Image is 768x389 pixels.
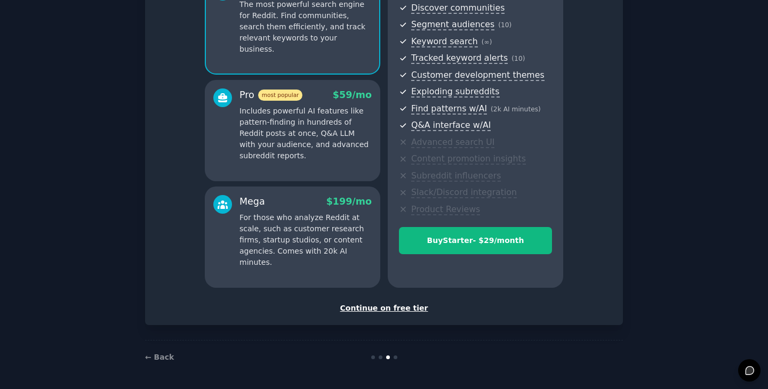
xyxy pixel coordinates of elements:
[411,103,487,115] span: Find patterns w/AI
[411,153,526,165] span: Content promotion insights
[411,204,480,215] span: Product Reviews
[411,70,545,81] span: Customer development themes
[411,171,501,182] span: Subreddit influencers
[411,53,508,64] span: Tracked keyword alerts
[239,106,372,161] p: Includes powerful AI features like pattern-finding in hundreds of Reddit posts at once, Q&A LLM w...
[491,106,541,113] span: ( 2k AI minutes )
[156,303,612,314] div: Continue on free tier
[411,36,478,47] span: Keyword search
[399,227,552,254] button: BuyStarter- $29/month
[239,212,372,268] p: For those who analyze Reddit at scale, such as customer research firms, startup studios, or conte...
[411,120,491,131] span: Q&A interface w/AI
[239,88,302,102] div: Pro
[411,19,494,30] span: Segment audiences
[411,86,499,98] span: Exploding subreddits
[411,137,494,148] span: Advanced search UI
[145,353,174,361] a: ← Back
[326,196,372,207] span: $ 199 /mo
[411,3,505,14] span: Discover communities
[511,55,525,62] span: ( 10 )
[333,90,372,100] span: $ 59 /mo
[482,38,492,46] span: ( ∞ )
[411,187,517,198] span: Slack/Discord integration
[239,195,265,208] div: Mega
[399,235,551,246] div: Buy Starter - $ 29 /month
[258,90,303,101] span: most popular
[498,21,511,29] span: ( 10 )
